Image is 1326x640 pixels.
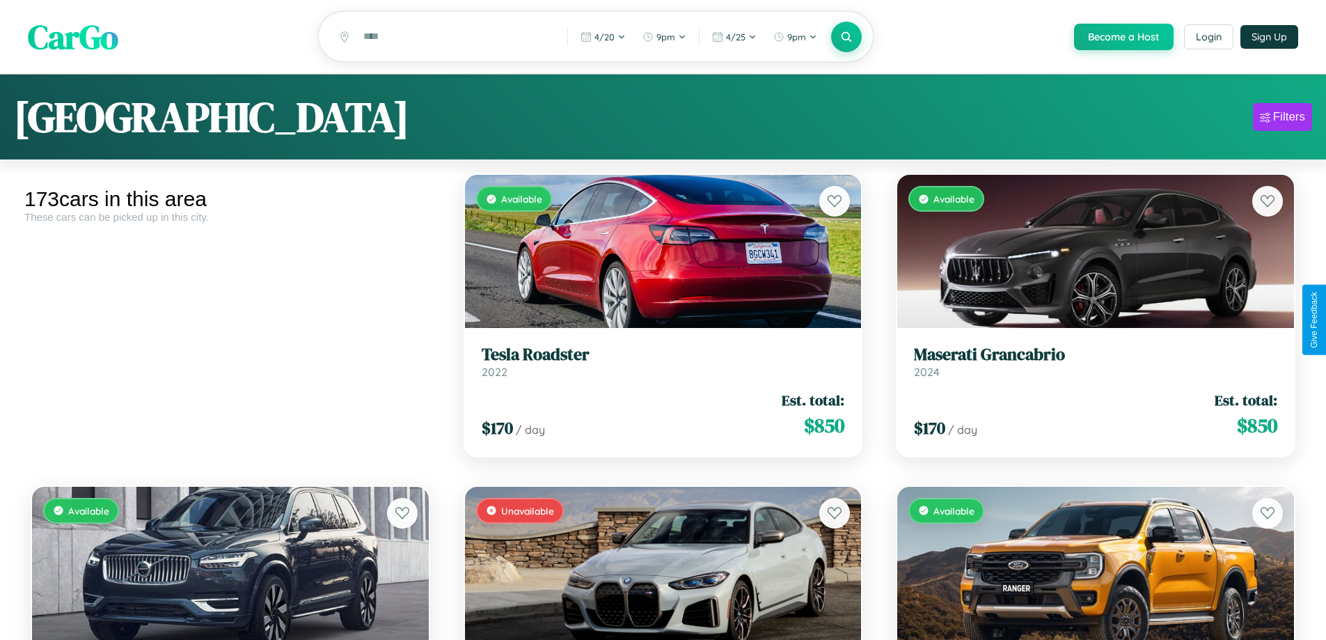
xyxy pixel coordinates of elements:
div: These cars can be picked up in this city. [24,211,436,223]
a: Maserati Grancabrio2024 [914,345,1277,379]
h3: Tesla Roadster [482,345,845,365]
span: Available [501,193,542,205]
div: Give Feedback [1309,292,1319,348]
span: CarGo [28,14,118,60]
span: Est. total: [1215,390,1277,410]
span: 4 / 20 [594,31,615,42]
span: 2024 [914,365,940,379]
button: Filters [1253,103,1312,131]
button: Login [1184,24,1233,49]
h1: [GEOGRAPHIC_DATA] [14,88,409,146]
h3: Maserati Grancabrio [914,345,1277,365]
span: / day [948,423,977,437]
span: 2022 [482,365,507,379]
button: 9pm [636,26,693,48]
div: 173 cars in this area [24,187,436,211]
span: $ 850 [804,412,844,439]
button: 4/25 [705,26,764,48]
span: 4 / 25 [726,31,745,42]
button: Sign Up [1240,25,1298,49]
span: $ 850 [1237,412,1277,439]
span: $ 170 [482,416,513,439]
span: / day [516,423,545,437]
span: Available [933,193,974,205]
span: Unavailable [501,505,554,517]
span: 9pm [787,31,806,42]
a: Tesla Roadster2022 [482,345,845,379]
span: $ 170 [914,416,945,439]
span: 9pm [656,31,675,42]
span: Available [933,505,974,517]
button: 4/20 [574,26,633,48]
span: Est. total: [782,390,844,410]
button: Become a Host [1074,24,1174,50]
button: 9pm [766,26,824,48]
span: Available [68,505,109,517]
div: Filters [1273,110,1305,124]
